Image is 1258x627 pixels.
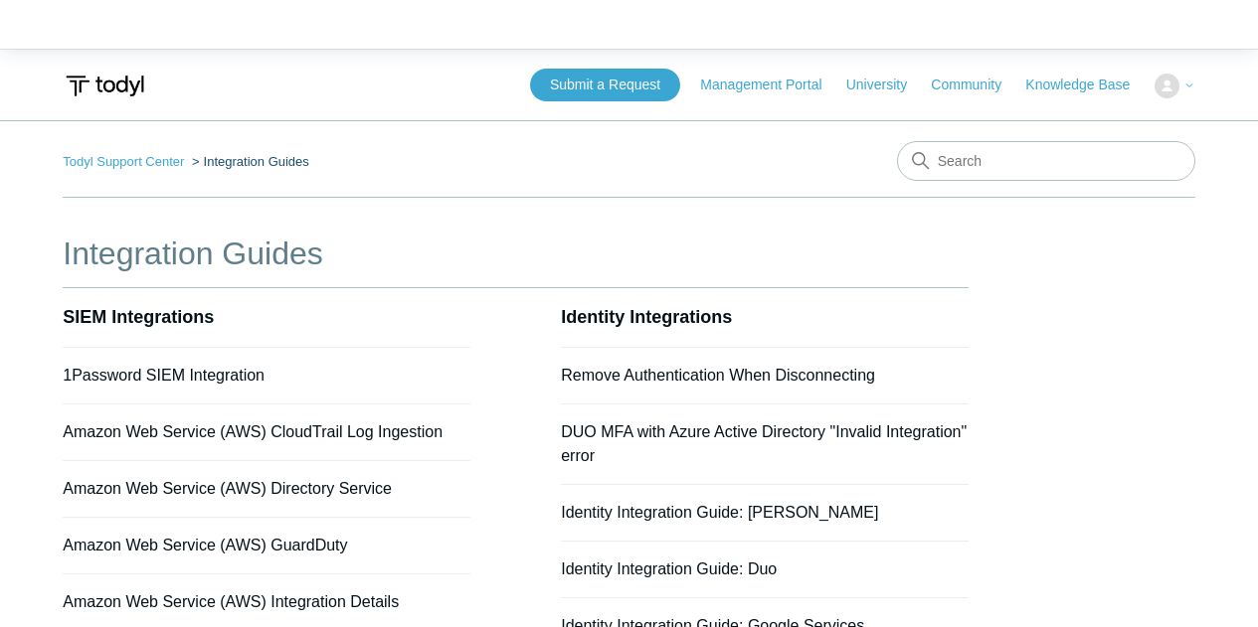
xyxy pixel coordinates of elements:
a: SIEM Integrations [63,307,214,327]
a: 1Password SIEM Integration [63,367,265,384]
a: Amazon Web Service (AWS) GuardDuty [63,537,347,553]
li: Integration Guides [188,154,309,169]
a: Management Portal [700,75,841,95]
a: Submit a Request [530,69,680,101]
a: Identity Integrations [561,307,732,327]
li: Todyl Support Center [63,154,188,169]
h1: Integration Guides [63,230,969,277]
a: University [846,75,927,95]
a: DUO MFA with Azure Active Directory "Invalid Integration" error [561,423,967,464]
a: Remove Authentication When Disconnecting [561,367,875,384]
a: Identity Integration Guide: [PERSON_NAME] [561,504,878,521]
a: Amazon Web Service (AWS) CloudTrail Log Ingestion [63,423,443,440]
a: Identity Integration Guide: Duo [561,560,777,577]
a: Amazon Web Service (AWS) Integration Details [63,593,399,610]
a: Todyl Support Center [63,154,184,169]
input: Search [897,141,1195,181]
a: Community [931,75,1021,95]
a: Amazon Web Service (AWS) Directory Service [63,480,392,497]
a: Knowledge Base [1025,75,1150,95]
img: Todyl Support Center Help Center home page [63,68,147,104]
